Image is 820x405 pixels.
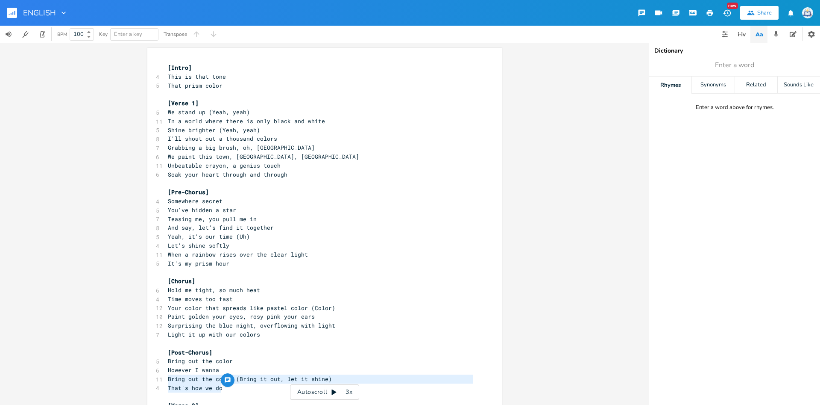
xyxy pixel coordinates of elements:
div: BPM [57,32,67,37]
span: [Pre-Chorus] [168,188,209,196]
div: Dictionary [654,48,815,54]
div: Rhymes [649,77,691,94]
div: Enter a word above for rhymes. [696,104,774,111]
span: This is that tone [168,73,226,80]
div: New [727,3,738,9]
span: Grabbing a big brush, oh, [GEOGRAPHIC_DATA] [168,144,315,151]
span: Hold me tight, so much heat [168,286,260,294]
span: Enter a key [114,30,142,38]
div: Autoscroll [290,384,359,400]
div: Sounds Like [778,77,820,94]
span: Bring out the color (Bring it out, let it shine) [168,375,332,383]
span: It's my prism hour [168,260,229,267]
span: We stand up (Yeah, yeah) [168,108,250,116]
div: Synonyms [692,77,734,94]
span: When a rainbow rises over the clear light [168,251,308,258]
div: Related [735,77,777,94]
span: Your color that spreads like pastel color (Color) [168,304,335,312]
span: Yeah, it's our time (Uh) [168,233,250,240]
button: New [718,5,735,21]
div: Share [757,9,772,17]
span: That prism color [168,82,223,89]
span: [Chorus] [168,277,195,285]
div: 3x [341,384,357,400]
span: However I wanna [168,366,219,374]
div: Transpose [164,32,187,37]
span: Enter a word [715,60,754,70]
span: Somewhere secret [168,197,223,205]
span: Bring out the color [168,357,233,365]
span: Let's shine softly [168,242,229,249]
span: I'll shout out a thousand colors [168,135,277,142]
span: [Intro] [168,64,192,71]
span: Time moves too fast [168,295,233,303]
span: Shine brighter (Yeah, yeah) [168,126,260,134]
span: ENGLISH [23,9,56,17]
span: We paint this town, [GEOGRAPHIC_DATA], [GEOGRAPHIC_DATA] [168,153,359,160]
span: Unbeatable crayon, a genius touch [168,162,281,169]
span: [Post-Chorus] [168,349,212,356]
div: Key [99,32,108,37]
span: In a world where there is only black and white [168,117,325,125]
span: You've hidden a star [168,206,236,214]
span: Soak your heart through and through [168,171,287,178]
span: Paint golden your eyes, rosy pink your ears [168,313,315,320]
img: Sign In [802,7,813,18]
button: Share [740,6,779,20]
span: Light it up with our colors [168,331,260,338]
span: Teasing me, you pull me in [168,215,257,223]
span: And say, let's find it together [168,224,274,231]
span: Surprising the blue night, overflowing with light [168,322,335,329]
span: That's how we do [168,384,223,392]
span: [Verse 1] [168,99,199,107]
